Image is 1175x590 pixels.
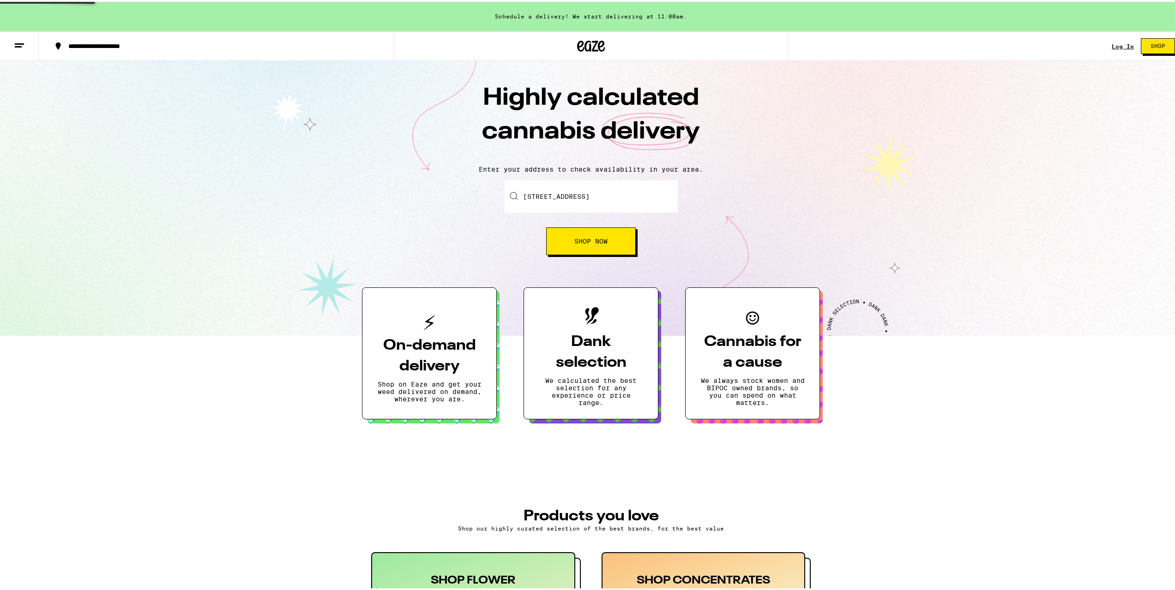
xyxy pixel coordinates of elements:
[371,524,811,530] p: Shop our highly curated selection of the best brands, for the best value
[546,226,636,253] button: Shop Now
[371,507,811,522] h3: PRODUCTS YOU LOVE
[700,330,805,371] h3: Cannabis for a cause
[685,286,820,417] button: Cannabis for a causeWe always stock women and BIPOC owned brands, so you can spend on what matters.
[377,334,482,375] h3: On-demand delivery
[539,330,643,371] h3: Dank selection
[6,6,66,14] span: Hi. Need any help?
[377,379,482,401] p: Shop on Eaze and get your weed delivered on demand, wherever you are.
[524,286,658,417] button: Dank selectionWe calculated the best selection for any experience or price range.
[9,164,1173,171] p: Enter your address to check availability in your area.
[574,236,608,243] span: Shop Now
[700,375,805,405] p: We always stock women and BIPOC owned brands, so you can spend on what matters.
[429,80,753,156] h1: Highly calculated cannabis delivery
[505,179,678,211] input: Enter your delivery address
[1151,42,1165,47] span: Shop
[1112,42,1134,48] a: Log In
[539,375,643,405] p: We calculated the best selection for any experience or price range.
[1141,36,1175,52] button: Shop
[362,286,497,417] button: On-demand deliveryShop on Eaze and get your weed delivered on demand, wherever you are.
